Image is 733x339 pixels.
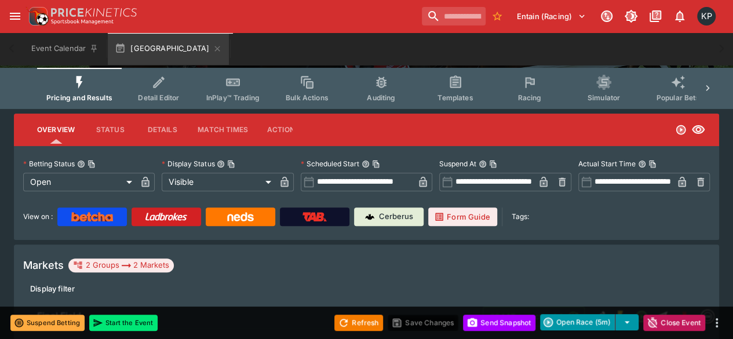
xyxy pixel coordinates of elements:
[5,6,25,27] button: open drawer
[610,306,631,327] button: SGM Enabled
[145,212,187,221] img: Ladbrokes
[206,93,260,102] span: InPlay™ Trading
[227,160,235,168] button: Copy To Clipboard
[217,160,225,168] button: Display StatusCopy To Clipboard
[673,305,696,328] a: d0bc06ad-5d3d-42a6-b839-6a143f96bca1
[691,123,705,137] svg: Visible
[372,160,380,168] button: Copy To Clipboard
[578,159,636,169] p: Actual Start Time
[675,124,687,136] svg: Open
[694,3,719,29] button: Kedar Pandit
[71,212,113,221] img: Betcha
[73,258,169,272] div: 2 Groups 2 Markets
[334,315,383,331] button: Refresh
[488,7,506,25] button: No Bookmarks
[10,315,85,331] button: Suspend Betting
[28,116,84,144] button: Overview
[710,316,724,330] button: more
[24,32,105,65] button: Event Calendar
[589,306,610,327] button: Edit Detail
[362,160,370,168] button: Scheduled StartCopy To Clipboard
[489,160,497,168] button: Copy To Clipboard
[23,258,64,272] h5: Markets
[23,159,75,169] p: Betting Status
[89,315,158,331] button: Start the Event
[437,93,473,102] span: Templates
[379,211,413,223] p: Cerberus
[84,116,136,144] button: Status
[643,315,705,331] button: Close Event
[51,19,114,24] img: Sportsbook Management
[428,207,497,226] a: Form Guide
[188,116,257,144] button: Match Times
[621,6,641,27] button: Toggle light/dark mode
[162,173,275,191] div: Visible
[257,116,309,144] button: Actions
[367,93,395,102] span: Auditing
[46,93,112,102] span: Pricing and Results
[638,160,646,168] button: Actual Start TimeCopy To Clipboard
[77,160,85,168] button: Betting StatusCopy To Clipboard
[14,305,483,328] button: Final Field
[136,116,188,144] button: Details
[645,6,666,27] button: Documentation
[138,93,179,102] span: Detail Editor
[596,6,617,27] button: Connected to PK
[23,279,82,298] button: Display filter
[25,5,49,28] img: PriceKinetics Logo
[588,93,620,102] span: Simulator
[510,7,593,25] button: Select Tenant
[37,68,696,109] div: Event type filters
[108,32,229,65] button: [GEOGRAPHIC_DATA]
[227,212,253,221] img: Neds
[87,160,96,168] button: Copy To Clipboard
[512,207,529,226] label: Tags:
[51,8,137,17] img: PriceKinetics
[656,93,699,102] span: Popular Bets
[302,212,327,221] img: TabNZ
[648,160,657,168] button: Copy To Clipboard
[540,314,615,330] button: Open Race (5m)
[301,159,359,169] p: Scheduled Start
[422,7,486,25] input: search
[162,159,214,169] p: Display Status
[615,314,639,330] button: select merge strategy
[286,93,329,102] span: Bulk Actions
[23,207,53,226] label: View on :
[669,6,690,27] button: Notifications
[354,207,424,226] a: Cerberus
[479,160,487,168] button: Suspend AtCopy To Clipboard
[365,212,374,221] img: Cerberus
[23,173,136,191] div: Open
[439,159,476,169] p: Suspend At
[697,7,716,25] div: Kedar Pandit
[540,314,639,330] div: split button
[517,93,541,102] span: Racing
[652,306,673,327] button: Straight
[631,306,652,327] button: Open
[463,315,535,331] button: Send Snapshot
